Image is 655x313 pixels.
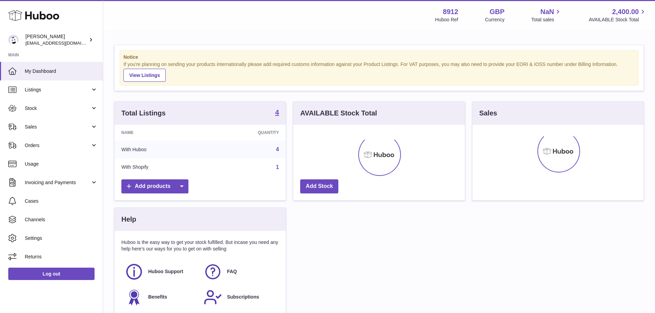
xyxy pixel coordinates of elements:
span: FAQ [227,268,237,275]
span: [EMAIL_ADDRESS][DOMAIN_NAME] [25,40,101,46]
strong: 4 [275,109,279,116]
span: Huboo Support [148,268,183,275]
span: Benefits [148,294,167,300]
span: NaN [540,7,554,16]
a: FAQ [204,262,275,281]
a: 4 [276,146,279,152]
h3: Total Listings [121,109,166,118]
a: View Listings [123,69,166,82]
h3: Sales [479,109,497,118]
th: Name [114,125,207,141]
span: 2,400.00 [612,7,639,16]
span: Subscriptions [227,294,259,300]
a: 4 [275,109,279,117]
a: NaN Total sales [531,7,562,23]
span: Usage [25,161,98,167]
a: Subscriptions [204,288,275,306]
td: With Huboo [114,141,207,158]
strong: GBP [490,7,504,16]
div: [PERSON_NAME] [25,33,87,46]
a: Benefits [125,288,197,306]
a: Log out [8,268,95,280]
h3: Help [121,215,136,224]
div: Currency [485,16,505,23]
span: Listings [25,87,90,93]
div: If you're planning on sending your products internationally please add required customs informati... [123,61,635,82]
strong: 8912 [443,7,458,16]
td: With Shopify [114,158,207,176]
th: Quantity [207,125,286,141]
a: 2,400.00 AVAILABLE Stock Total [589,7,647,23]
span: My Dashboard [25,68,98,75]
p: Huboo is the easy way to get your stock fulfilled. But incase you need any help here's our ways f... [121,239,279,252]
span: Total sales [531,16,562,23]
span: Cases [25,198,98,204]
strong: Notice [123,54,635,60]
span: Sales [25,124,90,130]
span: AVAILABLE Stock Total [589,16,647,23]
a: Add Stock [300,179,338,193]
a: 1 [276,164,279,170]
span: Returns [25,254,98,260]
span: Orders [25,142,90,149]
h3: AVAILABLE Stock Total [300,109,377,118]
a: Huboo Support [125,262,197,281]
span: Stock [25,105,90,112]
span: Channels [25,216,98,223]
a: Add products [121,179,188,193]
img: internalAdmin-8912@internal.huboo.com [8,35,19,45]
div: Huboo Ref [435,16,458,23]
span: Settings [25,235,98,242]
span: Invoicing and Payments [25,179,90,186]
